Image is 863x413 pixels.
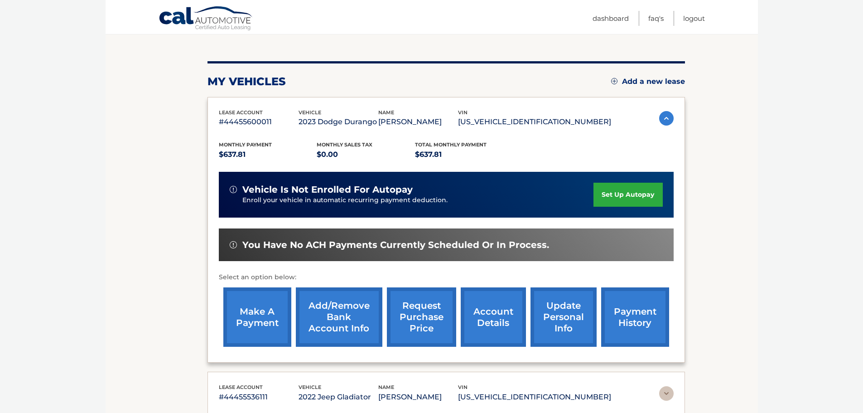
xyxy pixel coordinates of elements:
[317,148,415,161] p: $0.00
[458,116,611,128] p: [US_VEHICLE_IDENTIFICATION_NUMBER]
[659,386,674,401] img: accordion-rest.svg
[593,11,629,26] a: Dashboard
[611,78,617,84] img: add.svg
[299,391,378,403] p: 2022 Jeep Gladiator
[648,11,664,26] a: FAQ's
[299,384,321,390] span: vehicle
[219,272,674,283] p: Select an option below:
[458,391,611,403] p: [US_VEHICLE_IDENTIFICATION_NUMBER]
[230,241,237,248] img: alert-white.svg
[230,186,237,193] img: alert-white.svg
[299,116,378,128] p: 2023 Dodge Durango
[378,116,458,128] p: [PERSON_NAME]
[219,109,263,116] span: lease account
[378,109,394,116] span: name
[378,384,394,390] span: name
[219,384,263,390] span: lease account
[387,287,456,347] a: request purchase price
[242,239,549,251] span: You have no ACH payments currently scheduled or in process.
[601,287,669,347] a: payment history
[159,6,254,32] a: Cal Automotive
[223,287,291,347] a: make a payment
[659,111,674,126] img: accordion-active.svg
[242,195,594,205] p: Enroll your vehicle in automatic recurring payment deduction.
[415,141,487,148] span: Total Monthly Payment
[415,148,513,161] p: $637.81
[219,141,272,148] span: Monthly Payment
[683,11,705,26] a: Logout
[219,116,299,128] p: #44455600011
[219,391,299,403] p: #44455536111
[611,77,685,86] a: Add a new lease
[461,287,526,347] a: account details
[458,109,468,116] span: vin
[242,184,413,195] span: vehicle is not enrolled for autopay
[593,183,662,207] a: set up autopay
[317,141,372,148] span: Monthly sales Tax
[458,384,468,390] span: vin
[378,391,458,403] p: [PERSON_NAME]
[299,109,321,116] span: vehicle
[207,75,286,88] h2: my vehicles
[219,148,317,161] p: $637.81
[296,287,382,347] a: Add/Remove bank account info
[530,287,597,347] a: update personal info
